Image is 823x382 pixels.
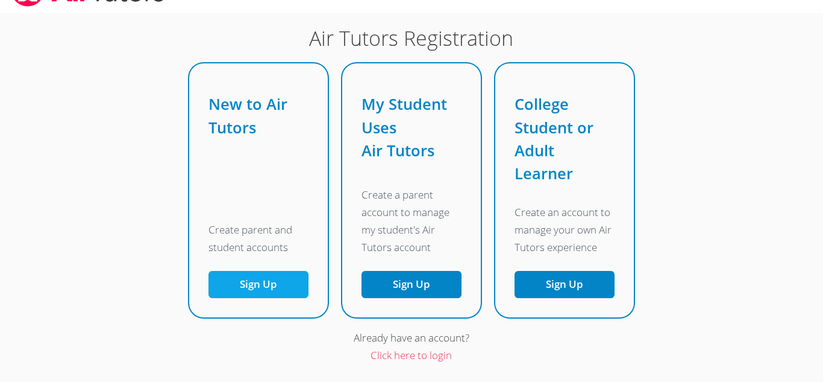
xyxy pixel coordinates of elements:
[361,140,434,161] span: Air Tutors
[515,271,615,298] button: Sign Up
[361,186,462,256] p: Create a parent account to manage my student's Air Tutors account
[208,271,308,298] button: Sign Up
[515,92,615,185] h2: College Student or Adult Learner
[371,348,452,362] a: Click here to login
[361,271,462,298] a: Sign Up
[189,329,634,347] div: Already have an account?
[208,92,308,139] h2: New to Air Tutors
[189,23,634,54] h1: Air Tutors Registration
[515,204,615,256] p: Create an account to manage your own Air Tutors experience
[208,221,308,256] p: Create parent and student accounts
[361,92,462,162] h2: My Student Uses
